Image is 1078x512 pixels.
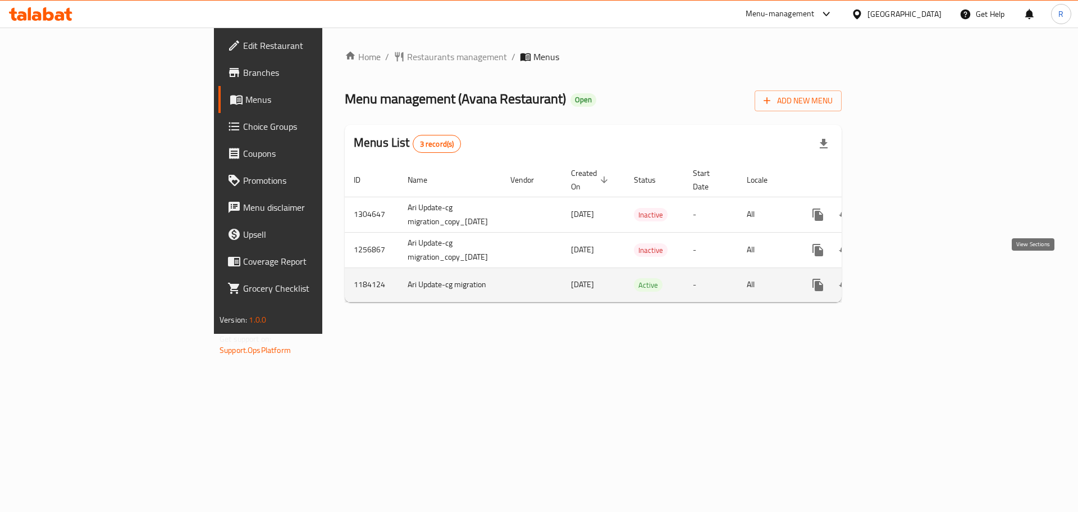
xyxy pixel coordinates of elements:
span: [DATE] [571,207,594,221]
a: Promotions [218,167,394,194]
a: Support.OpsPlatform [220,343,291,357]
div: [GEOGRAPHIC_DATA] [867,8,942,20]
span: Start Date [693,166,724,193]
td: Ari Update-cg migration_copy_[DATE] [399,197,501,232]
a: Upsell [218,221,394,248]
span: Add New Menu [764,94,833,108]
span: Version: [220,312,247,327]
span: Menus [245,93,385,106]
table: enhanced table [345,163,921,302]
td: - [684,197,738,232]
div: Active [634,278,663,292]
span: Locale [747,173,782,187]
div: Total records count [413,135,462,153]
td: Ari Update-cg migration [399,268,501,302]
a: Grocery Checklist [218,275,394,302]
a: Choice Groups [218,113,394,140]
span: Inactive [634,209,668,221]
div: Inactive [634,243,668,257]
th: Actions [796,163,921,197]
span: Choice Groups [243,120,385,133]
div: Open [570,93,596,107]
span: Status [634,173,670,187]
span: Active [634,279,663,292]
td: All [738,197,796,232]
button: Add New Menu [755,90,842,111]
a: Branches [218,59,394,86]
a: Restaurants management [394,50,507,64]
span: ID [354,173,375,187]
span: Upsell [243,228,385,241]
a: Coverage Report [218,248,394,275]
span: Menu disclaimer [243,201,385,214]
span: R [1058,8,1063,20]
span: Vendor [510,173,549,187]
button: more [805,237,832,264]
td: - [684,232,738,268]
span: [DATE] [571,277,594,292]
nav: breadcrumb [345,50,842,64]
div: Menu-management [746,7,815,21]
span: Edit Restaurant [243,39,385,52]
span: Open [570,95,596,105]
button: more [805,201,832,228]
span: Promotions [243,174,385,187]
a: Menu disclaimer [218,194,394,221]
span: Get support on: [220,332,271,346]
span: Coverage Report [243,255,385,268]
button: Change Status [832,237,858,264]
span: [DATE] [571,242,594,257]
button: Change Status [832,201,858,228]
span: 3 record(s) [413,139,461,149]
span: Coupons [243,147,385,160]
a: Coupons [218,140,394,167]
h2: Menus List [354,134,461,153]
button: Change Status [832,271,858,298]
td: Ari Update-cg migration_copy_[DATE] [399,232,501,268]
div: Export file [810,130,837,157]
span: Inactive [634,244,668,257]
span: Restaurants management [407,50,507,64]
span: Menus [533,50,559,64]
td: - [684,268,738,302]
span: Grocery Checklist [243,282,385,295]
a: Edit Restaurant [218,32,394,59]
span: Branches [243,66,385,79]
span: Menu management ( Avana Restaurant ) [345,86,566,111]
li: / [511,50,515,64]
td: All [738,268,796,302]
button: more [805,271,832,298]
span: Name [408,173,442,187]
td: All [738,232,796,268]
span: 1.0.0 [249,312,266,327]
span: Created On [571,166,611,193]
a: Menus [218,86,394,113]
